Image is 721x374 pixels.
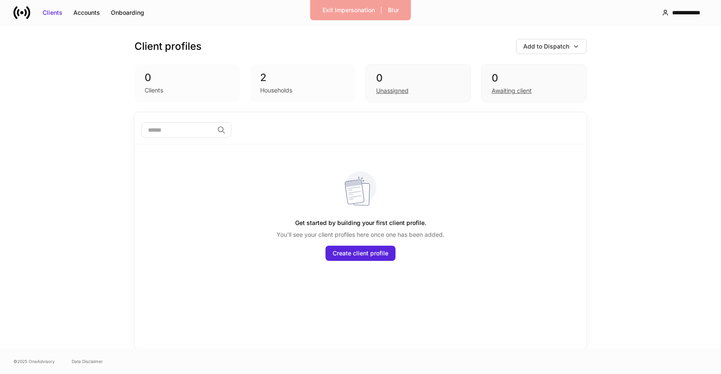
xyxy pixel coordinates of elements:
[135,40,202,53] h3: Client profiles
[516,39,586,54] button: Add to Dispatch
[492,71,576,85] div: 0
[73,8,100,17] div: Accounts
[481,64,586,102] div: 0Awaiting client
[492,87,532,95] div: Awaiting client
[111,8,144,17] div: Onboarding
[145,86,163,95] div: Clients
[317,3,380,17] button: Exit Impersonation
[366,64,471,102] div: 0Unassigned
[376,71,460,85] div: 0
[105,6,150,19] button: Onboarding
[388,6,399,14] div: Blur
[68,6,105,19] button: Accounts
[333,249,388,257] div: Create client profile
[277,230,444,239] p: You'll see your client profiles here once one has been added.
[323,6,375,14] div: Exit Impersonation
[260,86,292,95] div: Households
[145,71,230,84] div: 0
[326,246,395,261] button: Create client profile
[43,8,62,17] div: Clients
[523,42,569,51] div: Add to Dispatch
[260,71,345,84] div: 2
[295,215,426,230] h5: Get started by building your first client profile.
[72,358,103,365] a: Data Disclaimer
[382,3,404,17] button: Blur
[37,6,68,19] button: Clients
[376,87,409,95] div: Unassigned
[13,358,55,365] span: © 2025 OneAdvisory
